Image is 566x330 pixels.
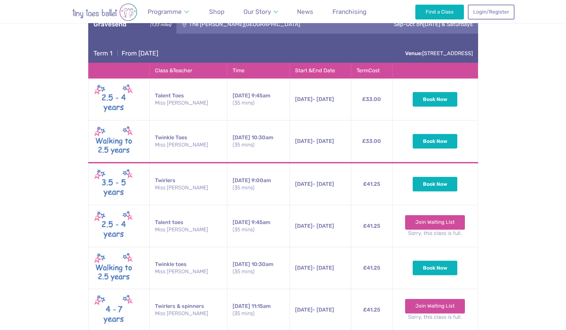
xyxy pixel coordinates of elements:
[295,265,334,271] span: - [DATE]
[233,226,284,233] small: (35 mins)
[227,163,289,205] td: 9:00am
[155,310,222,317] small: Miss [PERSON_NAME]
[94,82,133,116] img: Talent toes New (May 2025)
[355,15,478,34] div: Sep-Oct on
[227,205,289,247] td: 9:45am
[94,167,133,201] img: Twirlers New (May 2025)
[233,303,250,309] span: [DATE]
[295,223,313,229] span: [DATE]
[295,138,334,144] span: - [DATE]
[468,5,514,19] a: Login/Register
[233,134,250,141] span: [DATE]
[233,261,250,267] span: [DATE]
[332,8,366,16] span: Franchising
[94,251,133,285] img: Walking to Twinkle New (May 2025)
[176,15,355,34] div: The [PERSON_NAME][GEOGRAPHIC_DATA]
[289,63,351,78] th: Start & End Date
[295,223,334,229] span: - [DATE]
[149,163,227,205] td: Twirlers
[351,205,392,247] td: £41.25
[233,310,284,317] small: (35 mins)
[206,4,228,19] a: Shop
[94,293,133,327] img: Twirlers & Spinners New (May 2025)
[294,4,317,19] a: News
[227,120,289,163] td: 10:30am
[405,299,465,313] a: Join Waiting List
[351,63,392,78] th: Term Cost
[413,261,458,275] button: Book Now
[155,184,222,191] small: Miss [PERSON_NAME]
[155,141,222,148] small: Miss [PERSON_NAME]
[295,307,313,313] span: [DATE]
[405,215,465,230] a: Join Waiting List
[227,247,289,289] td: 10:30am
[145,4,192,19] a: Programme
[148,20,171,27] small: (1.33 miles)
[227,79,289,120] td: 9:45am
[94,209,133,243] img: Talent toes New (May 2025)
[295,307,334,313] span: - [DATE]
[209,8,224,16] span: Shop
[155,99,222,107] small: Miss [PERSON_NAME]
[233,92,250,99] span: [DATE]
[295,96,334,102] span: - [DATE]
[155,268,222,275] small: Miss [PERSON_NAME]
[240,4,281,19] a: Our Story
[233,184,284,191] small: (35 mins)
[149,120,227,163] td: Twinkle Toes
[94,49,158,57] h4: From [DATE]
[233,141,284,148] small: (35 mins)
[405,50,422,56] strong: Venue:
[405,50,473,56] a: Venue:[STREET_ADDRESS]
[295,181,313,187] span: [DATE]
[297,8,313,16] span: News
[295,138,313,144] span: [DATE]
[295,96,313,102] span: [DATE]
[94,124,133,158] img: Walking to Twinkle New (May 2025)
[295,181,334,187] span: - [DATE]
[329,4,370,19] a: Franchising
[94,20,171,28] h3: Gravesend
[413,177,458,191] button: Book Now
[415,5,464,19] a: Find a Class
[351,79,392,120] td: £33.00
[114,49,122,57] span: |
[351,120,392,163] td: £33.00
[149,247,227,289] td: Twinkle toes
[155,226,222,233] small: Miss [PERSON_NAME]
[233,219,250,225] span: [DATE]
[351,247,392,289] td: £41.25
[233,177,250,183] span: [DATE]
[233,99,284,107] small: (35 mins)
[413,134,458,148] button: Book Now
[398,313,472,321] small: Sorry, this class is full.
[244,8,271,16] span: Our Story
[52,3,158,21] img: tiny toes ballet
[148,8,182,16] span: Programme
[413,92,458,107] button: Book Now
[398,230,472,237] small: Sorry, this class is full.
[351,163,392,205] td: £41.25
[94,49,112,57] span: Term 1
[149,63,227,78] th: Class & Teacher
[149,205,227,247] td: Talent toes
[423,21,473,27] span: [DATE] & Saturdays
[295,265,313,271] span: [DATE]
[227,63,289,78] th: Time
[233,268,284,275] small: (35 mins)
[149,79,227,120] td: Talent Toes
